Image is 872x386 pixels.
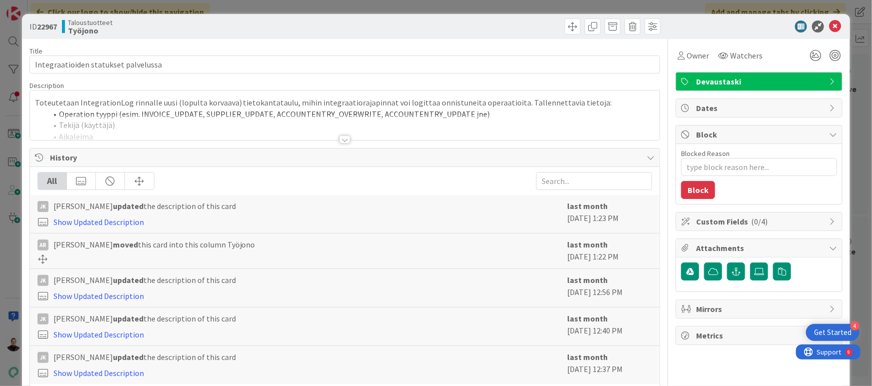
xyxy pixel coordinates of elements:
[53,368,144,378] a: Show Updated Description
[567,238,652,263] div: [DATE] 1:22 PM
[696,329,824,341] span: Metrics
[567,312,652,340] div: [DATE] 12:40 PM
[29,20,57,32] span: ID
[696,128,824,140] span: Block
[113,275,143,285] b: updated
[37,313,48,324] div: JK
[50,151,642,163] span: History
[696,215,824,227] span: Custom Fields
[696,102,824,114] span: Dates
[696,75,824,87] span: Devaustaski
[53,291,144,301] a: Show Updated Description
[567,200,652,228] div: [DATE] 1:23 PM
[53,274,236,286] span: [PERSON_NAME] the description of this card
[29,46,42,55] label: Title
[53,351,236,363] span: [PERSON_NAME] the description of this card
[37,21,57,31] b: 22967
[38,172,67,189] div: All
[567,351,652,379] div: [DATE] 12:37 PM
[687,49,709,61] span: Owner
[696,242,824,254] span: Attachments
[814,327,852,337] div: Get Started
[29,55,661,73] input: type card name here...
[681,149,730,158] label: Blocked Reason
[37,352,48,363] div: JK
[37,275,48,286] div: JK
[806,324,860,341] div: Open Get Started checklist, remaining modules: 4
[21,1,45,13] span: Support
[35,97,655,108] p: Toteutetaan IntegrationLog rinnalle uusi (lopulta korvaava) tietokantataulu, mihin integraatioraj...
[113,352,143,362] b: updated
[113,201,143,211] b: updated
[751,216,768,226] span: ( 0/4 )
[53,238,255,250] span: [PERSON_NAME] this card into this column Työjono
[567,313,608,323] b: last month
[53,329,144,339] a: Show Updated Description
[52,4,54,12] div: 9
[37,239,48,250] div: AR
[681,181,715,199] button: Block
[567,201,608,211] b: last month
[730,49,763,61] span: Watchers
[567,275,608,285] b: last month
[53,217,144,227] a: Show Updated Description
[696,303,824,315] span: Mirrors
[113,313,143,323] b: updated
[567,352,608,362] b: last month
[567,274,652,302] div: [DATE] 12:56 PM
[37,201,48,212] div: JK
[68,18,112,26] span: Taloustuotteet
[851,321,860,330] div: 4
[113,239,138,249] b: moved
[53,312,236,324] span: [PERSON_NAME] the description of this card
[53,200,236,212] span: [PERSON_NAME] the description of this card
[47,108,655,120] li: Operation tyyppi (esim. INVOICE_UPDATE, SUPPLIER_UPDATE, ACCOUNTENTRY_OVERWRITE, ACCOUNTENTRY_UPD...
[29,81,64,90] span: Description
[536,172,652,190] input: Search...
[567,239,608,249] b: last month
[68,26,112,34] b: Työjono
